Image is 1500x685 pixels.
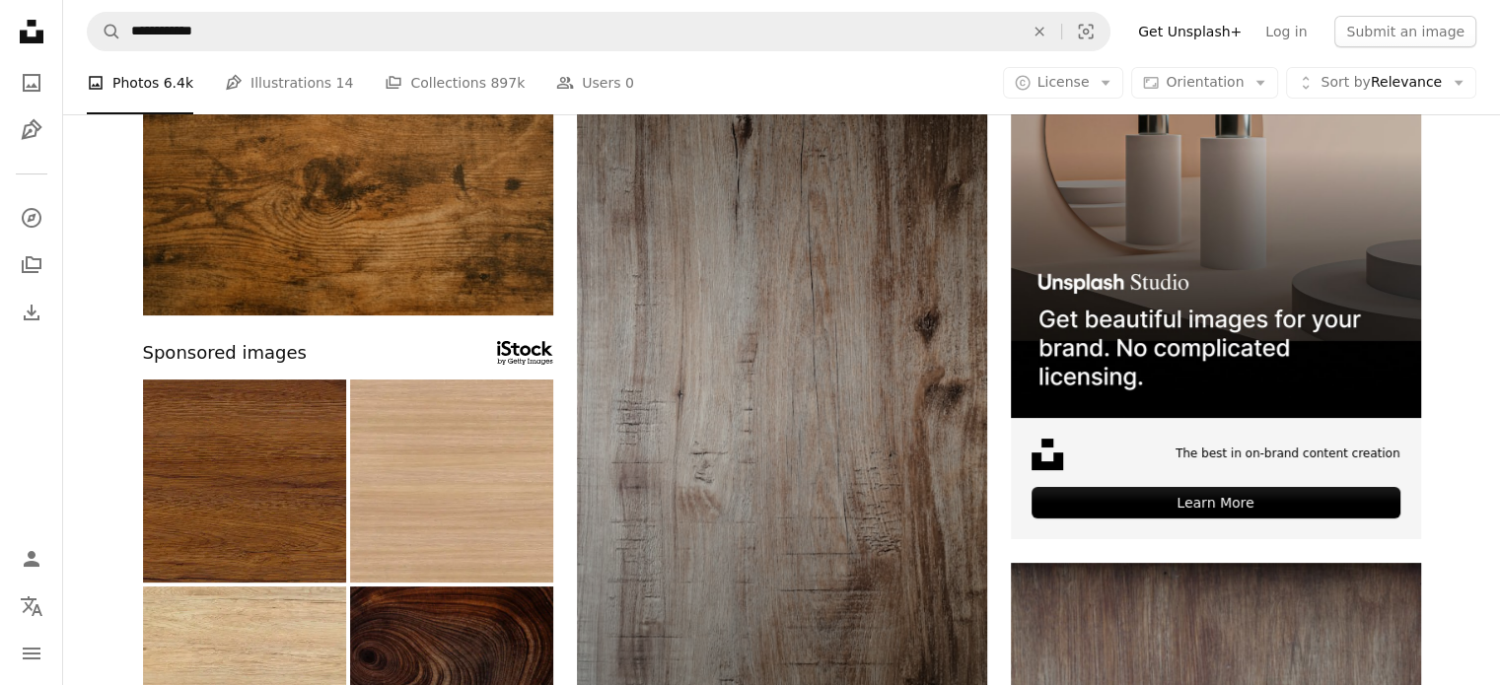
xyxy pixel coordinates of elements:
[143,152,553,170] a: a close up of a piece of wood
[12,539,51,579] a: Log in / Sign up
[1032,487,1400,518] div: Learn More
[1321,74,1370,90] span: Sort by
[12,63,51,103] a: Photos
[1166,74,1244,90] span: Orientation
[12,12,51,55] a: Home — Unsplash
[1003,67,1124,99] button: License
[1062,13,1109,50] button: Visual search
[1011,8,1421,539] a: The best in on-brand content creationLearn More
[1018,13,1061,50] button: Clear
[12,198,51,238] a: Explore
[1011,8,1421,418] img: file-1715714113747-b8b0561c490eimage
[336,72,354,94] span: 14
[12,586,51,626] button: Language
[1286,67,1476,99] button: Sort byRelevance
[625,72,634,94] span: 0
[87,12,1110,51] form: Find visuals sitewide
[88,13,121,50] button: Search Unsplash
[12,634,51,673] button: Menu
[1131,67,1278,99] button: Orientation
[143,339,307,368] span: Sponsored images
[556,51,634,114] a: Users 0
[1334,16,1476,47] button: Submit an image
[350,379,553,582] img: Natural seamless light oak wooden texture for plywood floor
[1032,439,1063,470] img: file-1631678316303-ed18b8b5cb9cimage
[490,72,525,94] span: 897k
[143,379,346,582] img: Fine brown wood texture
[1126,16,1253,47] a: Get Unsplash+
[1253,16,1319,47] a: Log in
[12,110,51,150] a: Illustrations
[1176,445,1400,462] span: The best in on-brand content creation
[577,363,987,380] a: brown and white wooden board
[143,8,553,315] img: a close up of a piece of wood
[1037,74,1090,90] span: License
[225,51,353,114] a: Illustrations 14
[12,293,51,332] a: Download History
[12,245,51,285] a: Collections
[1321,73,1442,93] span: Relevance
[385,51,525,114] a: Collections 897k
